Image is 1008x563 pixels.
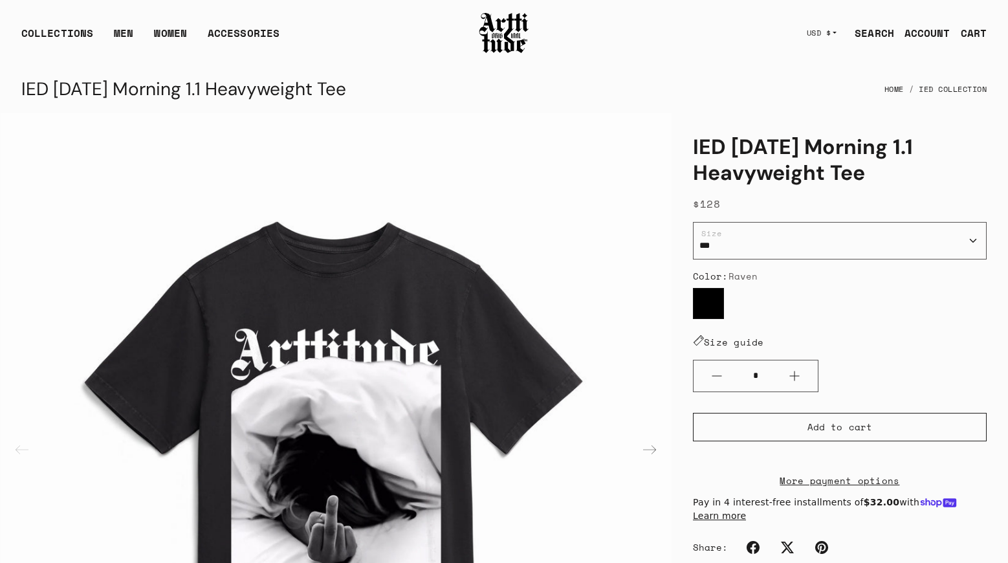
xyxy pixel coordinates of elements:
div: Color: [693,270,987,283]
span: Add to cart [807,421,872,434]
a: Home [884,75,904,104]
button: Add to cart [693,413,987,441]
div: Next slide [634,434,665,465]
a: MEN [114,25,133,51]
label: Raven [693,288,724,319]
a: Facebook [739,533,767,562]
a: WOMEN [154,25,187,51]
a: Pinterest [807,533,836,562]
div: COLLECTIONS [21,25,93,51]
span: Share: [693,541,729,554]
span: $128 [693,196,720,212]
img: Arttitude [478,11,530,55]
button: USD $ [799,19,845,47]
ul: Main navigation [11,25,290,51]
button: Plus [771,360,818,392]
a: ACCOUNT [894,20,950,46]
a: Twitter [773,533,802,562]
a: SEARCH [844,20,894,46]
a: Size guide [693,335,764,349]
h1: IED [DATE] Morning 1.1 Heavyweight Tee [693,134,987,186]
span: Raven [729,269,758,283]
a: More payment options [693,473,987,488]
span: USD $ [807,28,831,38]
a: Open cart [950,20,987,46]
button: Minus [694,360,740,392]
input: Quantity [740,364,771,388]
div: ACCESSORIES [208,25,279,51]
div: CART [961,25,987,41]
a: IED Collection [919,75,987,104]
div: IED [DATE] Morning 1.1 Heavyweight Tee [21,74,346,105]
